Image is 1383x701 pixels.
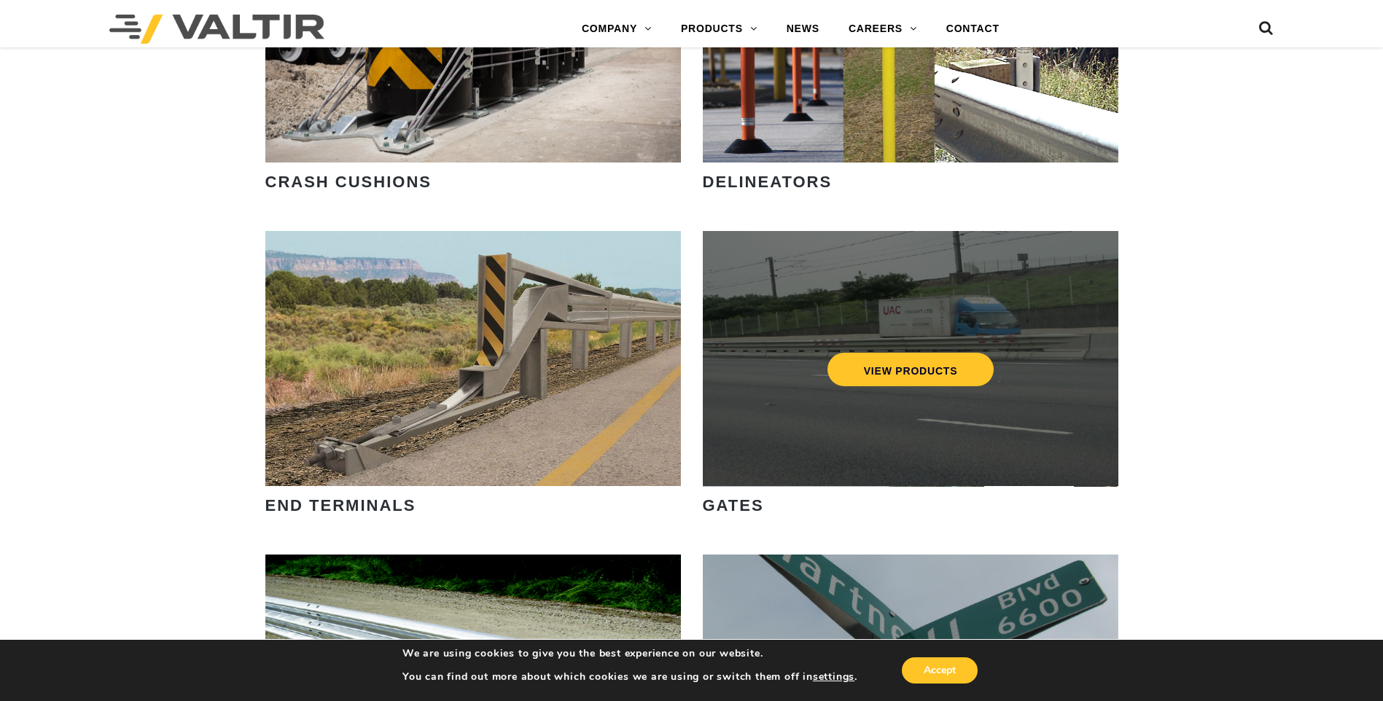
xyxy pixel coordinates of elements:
[772,15,834,44] a: NEWS
[109,15,324,44] img: Valtir
[813,670,854,684] button: settings
[265,173,432,191] strong: CRASH CUSHIONS
[902,657,978,684] button: Accept
[703,173,833,191] strong: DELINEATORS
[932,15,1014,44] a: CONTACT
[402,647,857,660] p: We are using cookies to give you the best experience on our website.
[834,15,932,44] a: CAREERS
[666,15,772,44] a: PRODUCTS
[703,496,764,514] strong: GATES
[402,670,857,684] p: You can find out more about which cookies we are using or switch them off in .
[827,353,994,386] a: VIEW PRODUCTS
[265,496,416,514] strong: END TERMINALS
[567,15,666,44] a: COMPANY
